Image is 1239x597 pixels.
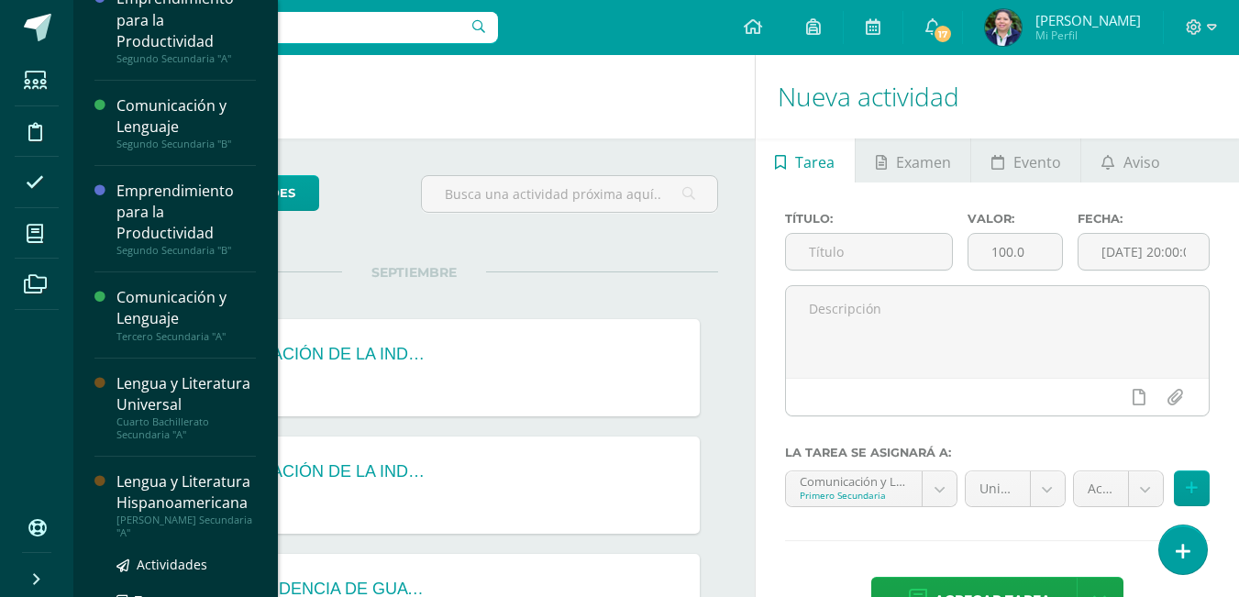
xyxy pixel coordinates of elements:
[116,138,256,150] div: Segundo Secundaria "B"
[979,471,1016,506] span: Unidad 4
[778,55,1217,138] h1: Nueva actividad
[1074,471,1163,506] a: Actitudes (5.0%)
[116,287,256,329] div: Comunicación y Lenguaje
[85,12,498,43] input: Busca un usuario...
[1088,471,1114,506] span: Actitudes (5.0%)
[785,212,954,226] label: Título:
[116,244,256,257] div: Segundo Secundaria "B"
[116,554,256,575] a: Actividades
[116,287,256,342] a: Comunicación y LenguajeTercero Secundaria "A"
[116,95,256,138] div: Comunicación y Lenguaje
[1035,28,1141,43] span: Mi Perfil
[116,471,256,539] a: Lengua y Literatura Hispanoamericana[PERSON_NAME] Secundaria "A"
[116,330,256,343] div: Tercero Secundaria "A"
[205,462,426,481] div: CELEBRACIÓN DE LA INDEPENDENCIA
[756,138,855,182] a: Tarea
[116,95,256,150] a: Comunicación y LenguajeSegundo Secundaria "B"
[1078,212,1210,226] label: Fecha:
[985,9,1022,46] img: a96fe352e1c998628a4a62c8d264cdd5.png
[896,140,951,184] span: Examen
[785,446,1210,459] label: La tarea se asignará a:
[786,234,953,270] input: Título
[137,556,207,573] span: Actividades
[856,138,970,182] a: Examen
[971,138,1080,182] a: Evento
[116,181,256,257] a: Emprendimiento para la ProductividadSegundo Secundaria "B"
[116,373,256,441] a: Lengua y Literatura UniversalCuarto Bachillerato Secundaria "A"
[205,345,426,364] div: CELEBRACIÓN DE LA INDEPENDENCIA - Asiste todo el colegio
[422,176,716,212] input: Busca una actividad próxima aquí...
[1035,11,1141,29] span: [PERSON_NAME]
[342,264,486,281] span: SEPTIEMBRE
[1079,234,1209,270] input: Fecha de entrega
[1081,138,1179,182] a: Aviso
[933,24,953,44] span: 17
[966,471,1065,506] a: Unidad 4
[116,415,256,441] div: Cuarto Bachillerato Secundaria "A"
[116,181,256,244] div: Emprendimiento para la Productividad
[800,471,908,489] div: Comunicación y Lenguaje 'A'
[116,471,256,514] div: Lengua y Literatura Hispanoamericana
[800,489,908,502] div: Primero Secundaria
[1013,140,1061,184] span: Evento
[116,514,256,539] div: [PERSON_NAME] Secundaria "A"
[116,373,256,415] div: Lengua y Literatura Universal
[968,234,1062,270] input: Puntos máximos
[95,55,733,138] h1: Actividades
[116,52,256,65] div: Segundo Secundaria "A"
[786,471,957,506] a: Comunicación y Lenguaje 'A'Primero Secundaria
[968,212,1063,226] label: Valor:
[795,140,835,184] span: Tarea
[1123,140,1160,184] span: Aviso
